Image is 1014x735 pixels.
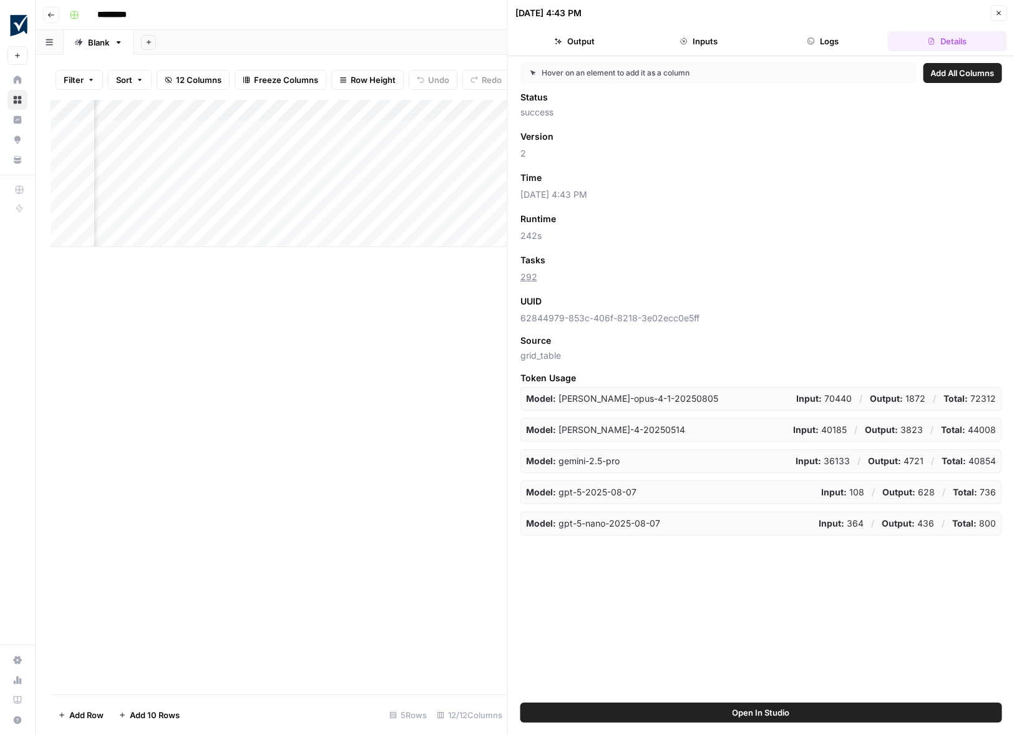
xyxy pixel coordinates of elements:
strong: Input: [819,518,844,528]
p: / [933,392,936,405]
strong: Total: [953,487,977,497]
p: claude-opus-4-1-20250805 [526,392,718,405]
a: Your Data [7,150,27,170]
a: Insights [7,110,27,130]
span: Time [520,172,542,184]
strong: Total: [952,518,977,528]
span: grid_table [520,349,1002,362]
strong: Model: [526,455,556,466]
span: Status [520,91,548,104]
p: 628 [882,486,935,499]
strong: Input: [821,487,847,497]
span: UUID [520,295,542,308]
strong: Model: [526,424,556,435]
strong: Output: [868,455,901,466]
strong: Total: [941,424,965,435]
div: Hover on an element to add it as a column [530,67,797,79]
span: 62844979-853c-406f-8218-3e02ecc0e5ff [520,312,1002,324]
p: 800 [952,517,996,530]
p: 3823 [865,424,923,436]
strong: Model: [526,393,556,404]
button: Add Row [51,705,111,725]
p: / [942,517,945,530]
strong: Input: [796,393,822,404]
span: 12 Columns [176,74,222,86]
p: gpt-5-2025-08-07 [526,486,636,499]
a: Blank [64,30,134,55]
p: / [859,392,862,405]
a: 292 [520,271,537,282]
p: claude-sonnet-4-20250514 [526,424,685,436]
span: [DATE] 4:43 PM [520,188,1002,201]
button: Open In Studio [520,703,1002,723]
a: Home [7,70,27,90]
strong: Model: [526,487,556,497]
p: 72312 [943,392,996,405]
p: 4721 [868,455,924,467]
p: 364 [819,517,864,530]
span: Open In Studio [732,706,789,719]
button: Details [887,31,1007,51]
span: Tasks [520,254,545,266]
button: Sort [108,70,152,90]
span: Add Row [69,709,104,721]
img: Smartsheet Logo [7,14,30,37]
strong: Output: [882,487,915,497]
p: gpt-5-nano-2025-08-07 [526,517,660,530]
p: 36133 [796,455,850,467]
div: 5 Rows [384,705,432,725]
p: / [872,486,875,499]
button: Freeze Columns [235,70,326,90]
button: Redo [462,70,510,90]
span: 242s [520,230,1002,242]
p: 40854 [942,455,996,467]
strong: Input: [793,424,819,435]
span: success [520,106,1002,119]
a: Usage [7,670,27,690]
span: Source [520,334,551,347]
strong: Output: [870,393,903,404]
p: 108 [821,486,864,499]
p: 70440 [796,392,852,405]
p: / [942,486,945,499]
span: Runtime [520,213,556,225]
p: gemini-2.5-pro [526,455,620,467]
a: Learning Hub [7,690,27,710]
div: [DATE] 4:43 PM [515,7,582,19]
p: 44008 [941,424,996,436]
button: Filter [56,70,103,90]
span: Add All Columns [930,67,994,79]
p: / [857,455,860,467]
a: Settings [7,650,27,670]
span: Add 10 Rows [130,709,180,721]
span: Token Usage [520,372,1002,384]
strong: Output: [882,518,915,528]
span: Filter [64,74,84,86]
a: Browse [7,90,27,110]
span: Undo [428,74,449,86]
span: Row Height [351,74,396,86]
span: Version [520,130,553,143]
button: Add 10 Rows [111,705,187,725]
button: Inputs [639,31,758,51]
a: Opportunities [7,130,27,150]
strong: Input: [796,455,821,466]
strong: Output: [865,424,898,435]
p: 1872 [870,392,925,405]
p: 40185 [793,424,847,436]
button: Row Height [331,70,404,90]
span: Sort [116,74,132,86]
p: / [930,424,934,436]
p: / [931,455,934,467]
button: Workspace: Smartsheet [7,10,27,41]
strong: Model: [526,518,556,528]
span: Freeze Columns [254,74,318,86]
div: Blank [88,36,109,49]
button: Logs [763,31,882,51]
p: 736 [953,486,996,499]
strong: Total: [943,393,968,404]
button: Add All Columns [923,63,1002,83]
button: Help + Support [7,710,27,730]
p: 436 [882,517,934,530]
p: / [871,517,874,530]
